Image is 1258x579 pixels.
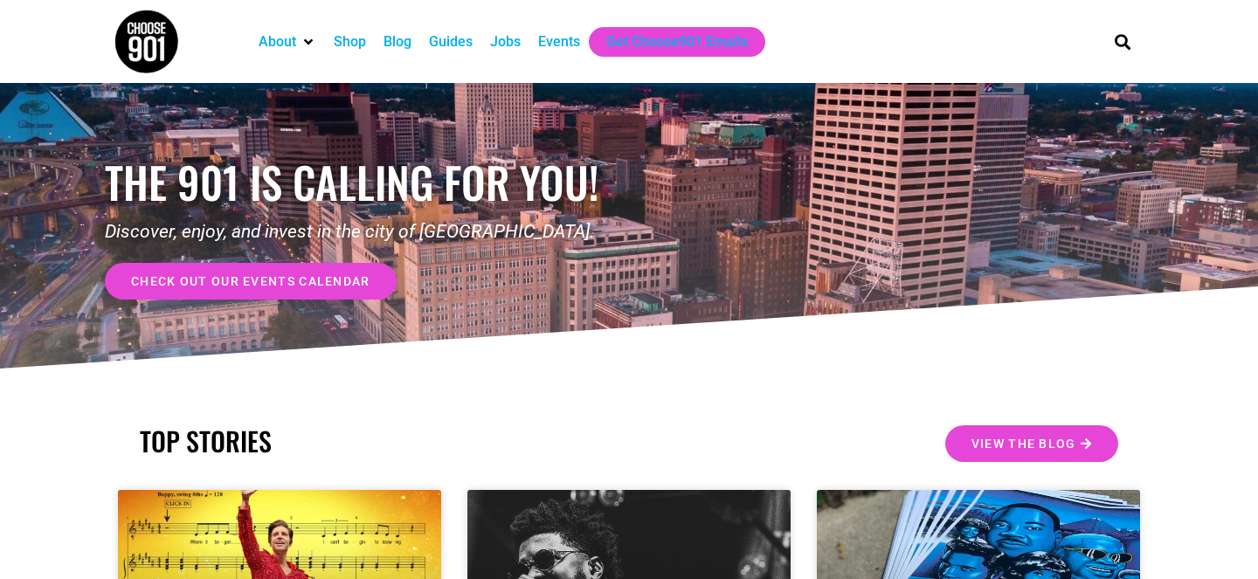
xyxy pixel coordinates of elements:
[105,156,629,208] h1: the 901 is calling for you!
[538,31,580,52] a: Events
[490,31,521,52] a: Jobs
[429,31,473,52] a: Guides
[105,263,397,300] a: check out our events calendar
[105,218,629,246] p: Discover, enjoy, and invest in the city of [GEOGRAPHIC_DATA].
[250,27,325,57] div: About
[1109,27,1137,56] div: Search
[334,31,366,52] a: Shop
[384,31,411,52] a: Blog
[140,425,620,457] h2: TOP STORIES
[250,27,1085,57] nav: Main nav
[945,425,1118,462] a: View the Blog
[259,31,296,52] a: About
[971,438,1076,450] span: View the Blog
[131,275,370,287] span: check out our events calendar
[606,31,748,52] a: Get Choose901 Emails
